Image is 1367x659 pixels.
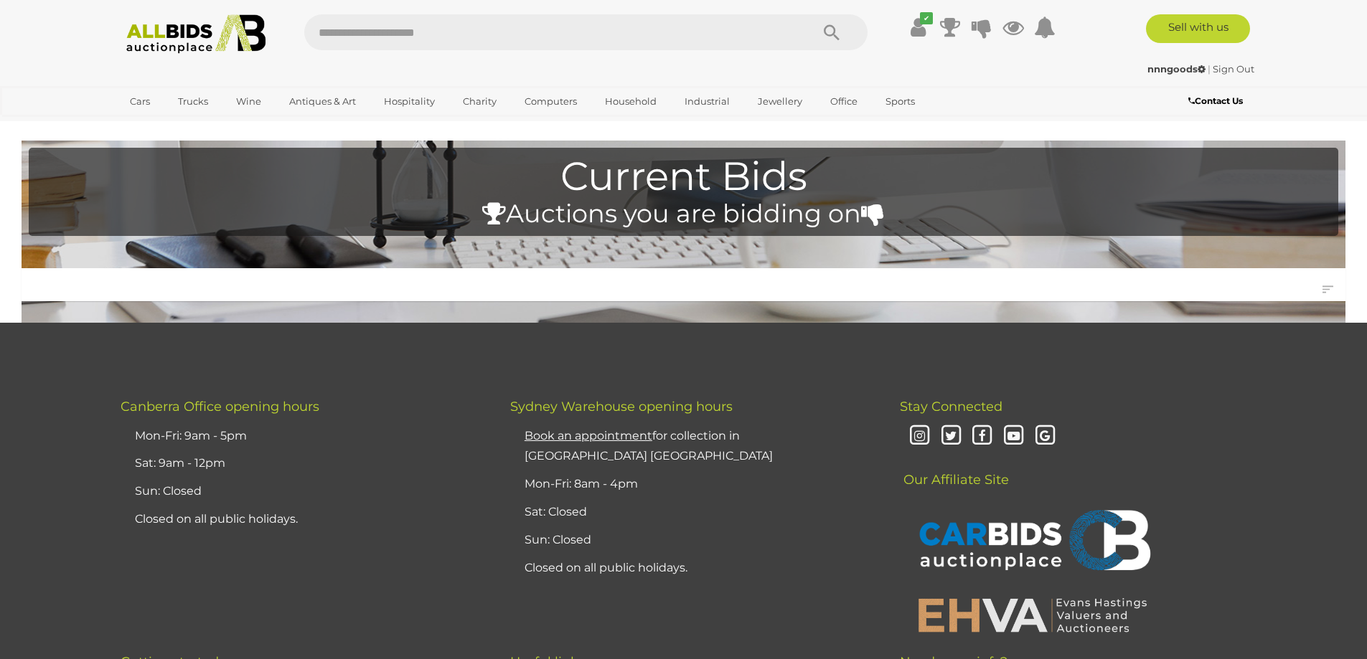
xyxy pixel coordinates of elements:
h4: Auctions you are bidding on [36,200,1331,228]
a: Cars [121,90,159,113]
a: Household [596,90,666,113]
li: Mon-Fri: 9am - 5pm [131,422,474,450]
h1: Current Bids [36,155,1331,199]
a: Industrial [675,90,739,113]
span: | [1208,63,1211,75]
a: Jewellery [748,90,812,113]
li: Closed on all public holidays. [521,554,864,582]
a: Office [821,90,867,113]
i: ✔ [920,12,933,24]
u: Book an appointment [525,429,652,442]
i: Instagram [907,424,932,449]
li: Sun: Closed [131,478,474,506]
i: Facebook [969,424,995,449]
a: Sports [876,90,924,113]
a: Sign Out [1213,63,1254,75]
a: [GEOGRAPHIC_DATA] [121,113,241,137]
a: nnngoods [1147,63,1208,75]
img: CARBIDS Auctionplace [911,495,1155,589]
span: Stay Connected [900,399,1002,414]
img: EHVA | Evans Hastings Valuers and Auctioneers [911,596,1155,633]
a: ✔ [908,14,929,40]
button: Search [796,14,868,50]
i: Twitter [939,424,964,449]
a: Book an appointmentfor collection in [GEOGRAPHIC_DATA] [GEOGRAPHIC_DATA] [525,429,773,463]
a: Trucks [169,90,217,113]
li: Closed on all public holidays. [131,506,474,534]
span: Sydney Warehouse opening hours [510,399,733,414]
a: Sell with us [1146,14,1250,43]
strong: nnngoods [1147,63,1206,75]
a: Contact Us [1188,93,1246,109]
li: Sun: Closed [521,526,864,554]
a: Hospitality [375,90,444,113]
li: Sat: 9am - 12pm [131,450,474,478]
b: Contact Us [1188,95,1243,106]
span: Our Affiliate Site [900,450,1009,488]
li: Sat: Closed [521,498,864,526]
a: Antiques & Art [280,90,365,113]
img: Allbids.com.au [118,14,274,54]
a: Charity [454,90,506,113]
a: Wine [227,90,271,113]
i: Google [1033,424,1058,449]
a: Computers [515,90,586,113]
span: Canberra Office opening hours [121,399,319,414]
i: Youtube [1001,424,1026,449]
li: Mon-Fri: 8am - 4pm [521,470,864,498]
